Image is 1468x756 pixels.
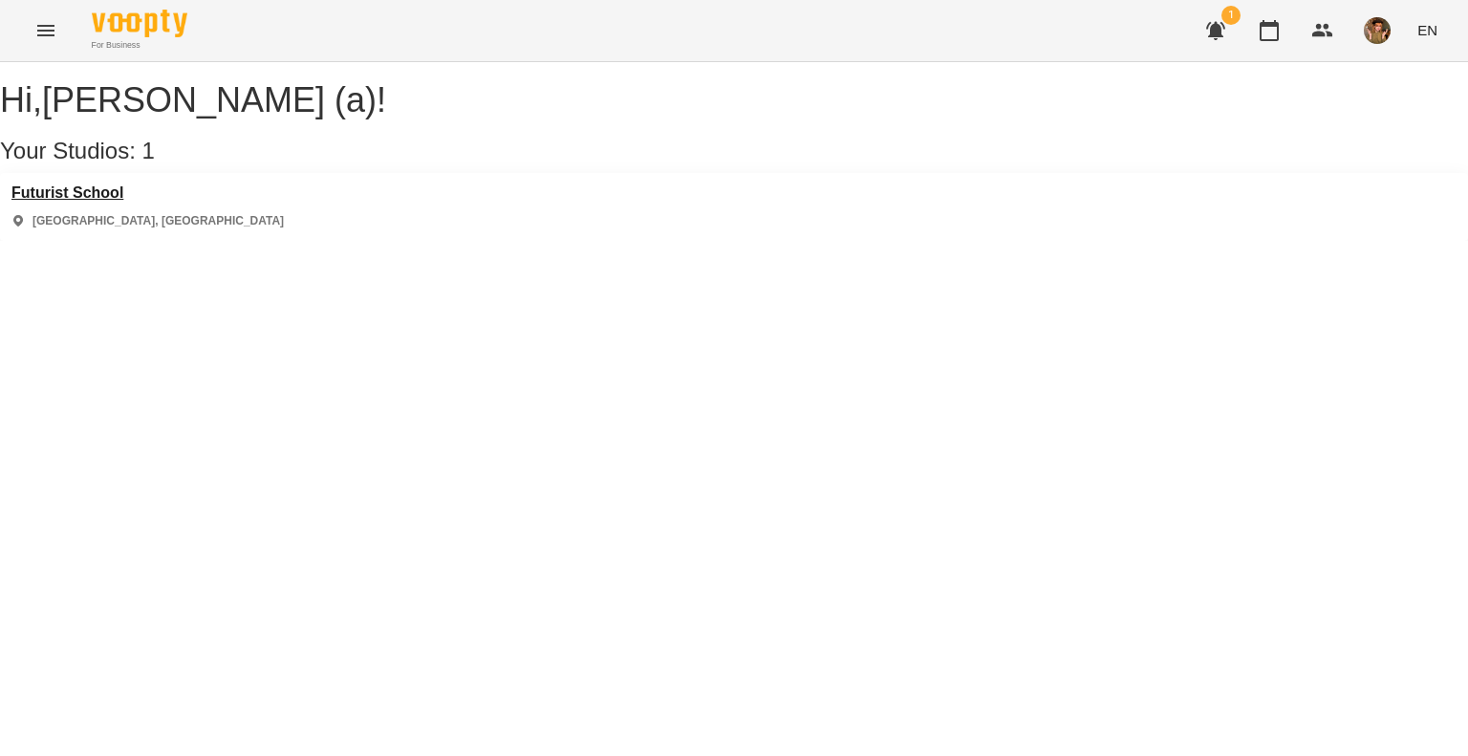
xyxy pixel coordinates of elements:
[23,8,69,54] button: Menu
[1364,17,1391,44] img: 166010c4e833d35833869840c76da126.jpeg
[92,39,187,52] span: For Business
[32,213,284,229] p: [GEOGRAPHIC_DATA], [GEOGRAPHIC_DATA]
[11,184,284,202] a: Futurist School
[1417,20,1437,40] span: EN
[1221,6,1241,25] span: 1
[92,10,187,37] img: Voopty Logo
[1410,12,1445,48] button: EN
[142,138,155,163] span: 1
